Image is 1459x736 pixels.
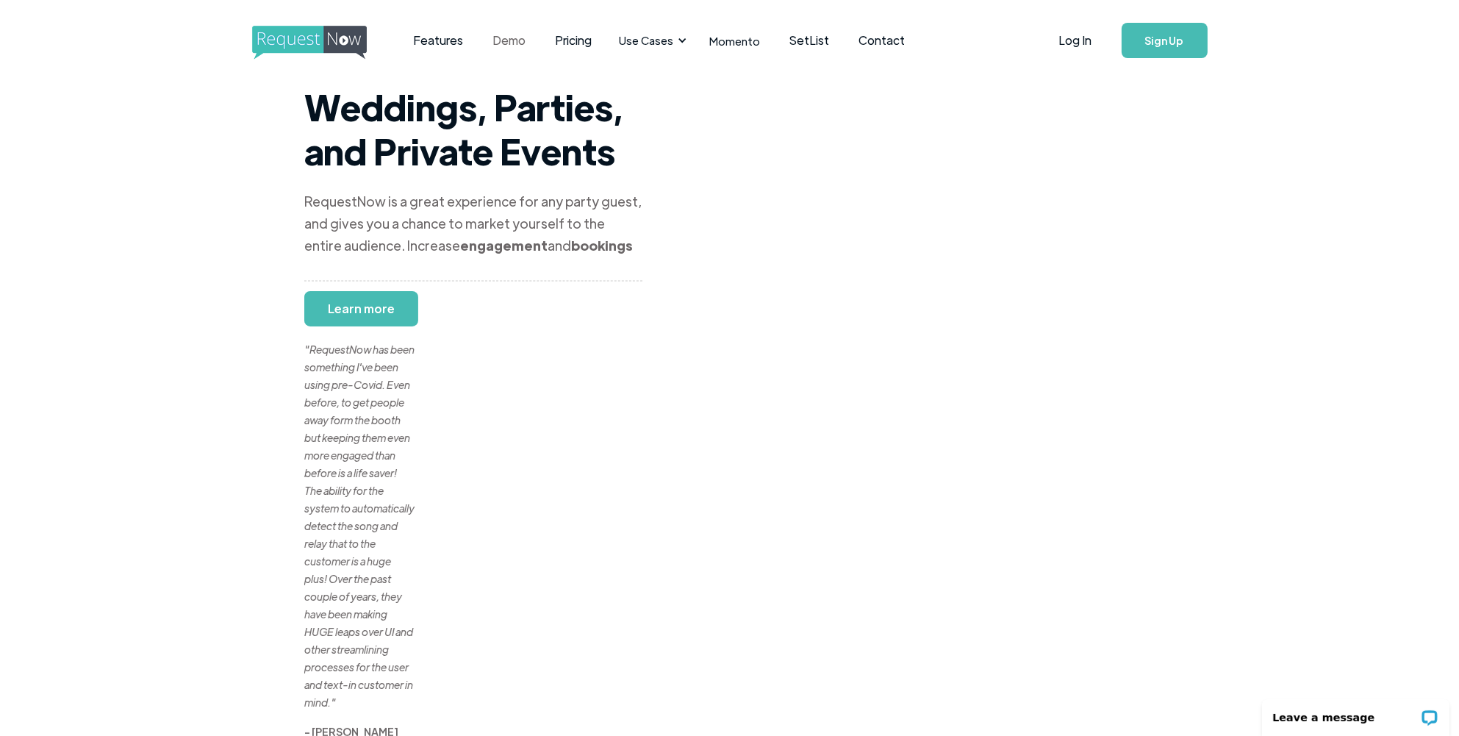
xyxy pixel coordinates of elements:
div: Use Cases [611,18,692,63]
iframe: LiveChat chat widget [1252,690,1459,736]
a: Demo [478,18,541,63]
strong: bookings [571,237,633,254]
strong: Weddings, Parties, and Private Events [304,84,623,174]
div: "RequestNow has been something I've been using pre-Covid. Even before, to get people away form th... [304,305,415,711]
a: home [252,26,362,55]
div: RequestNow is a great experience for any party guest, and gives you a chance to market yourself t... [304,190,642,257]
a: Momento [695,19,775,62]
iframe: Overview by DJ ReRe [823,85,1082,674]
a: Features [399,18,478,63]
a: Log In [1044,15,1107,66]
a: Pricing [541,18,607,63]
a: SetList [775,18,845,63]
div: Use Cases [620,32,674,49]
img: requestnow logo [252,26,394,60]
a: Sign Up [1122,23,1208,58]
strong: engagement [460,237,548,254]
a: Contact [845,18,920,63]
a: Learn more [304,291,418,326]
